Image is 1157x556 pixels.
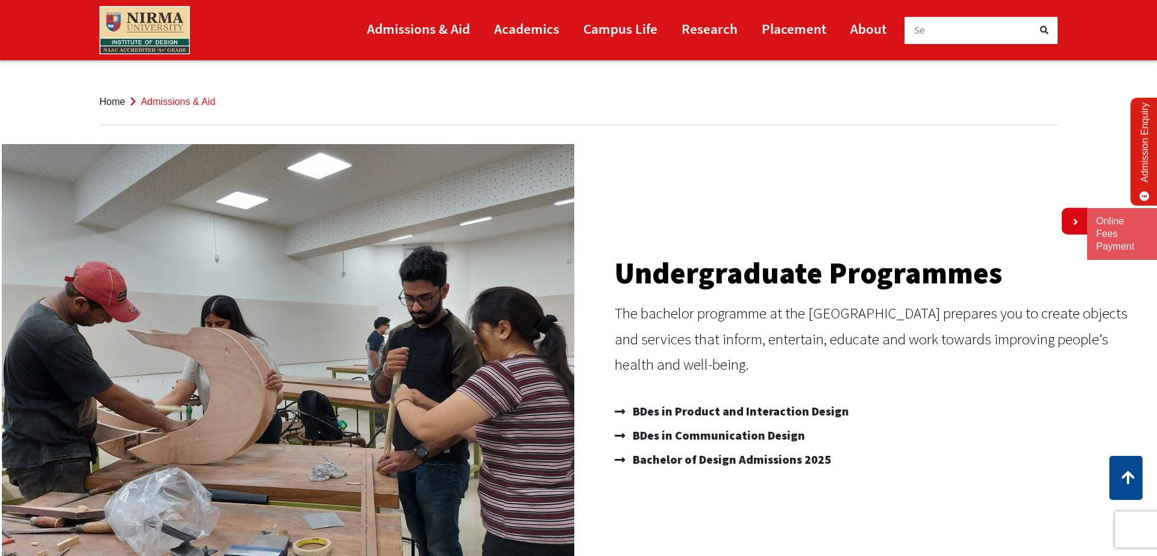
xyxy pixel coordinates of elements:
[494,15,559,42] a: Academics
[583,15,657,42] a: Campus Life
[914,24,926,37] span: Se
[1096,215,1148,253] a: Online Fees Payment
[99,6,190,54] img: main_logo
[615,258,1145,288] h2: Undergraduate Programmes
[615,447,1145,472] a: Bachelor of Design Admissions 2025
[850,15,886,42] a: About
[682,15,738,42] a: Research
[630,423,805,447] span: BDes in Communication Design
[615,399,1145,423] a: BDes in Product and Interaction Design
[141,96,216,107] span: Admissions & Aid
[630,447,831,472] span: Bachelor of Design Admissions 2025
[99,96,125,107] a: Home
[367,15,470,42] a: Admissions & Aid
[615,423,1145,447] a: BDes in Communication Design
[762,15,826,42] a: Placement
[615,300,1145,378] p: The bachelor programme at the [GEOGRAPHIC_DATA] prepares you to create objects and services that ...
[630,399,849,423] span: BDes in Product and Interaction Design
[99,78,1058,125] nav: breadcrumb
